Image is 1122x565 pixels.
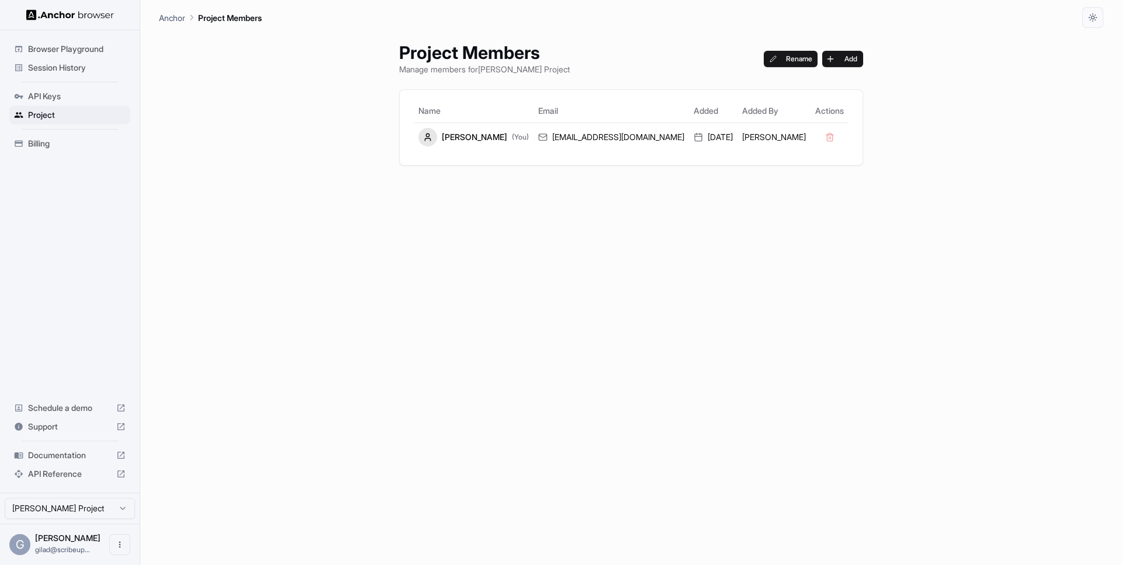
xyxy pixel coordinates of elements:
[35,533,101,543] span: Gilad Spitzer
[28,43,126,55] span: Browser Playground
[9,134,130,153] div: Billing
[9,446,130,465] div: Documentation
[694,131,733,143] div: [DATE]
[534,99,689,123] th: Email
[9,417,130,436] div: Support
[9,40,130,58] div: Browser Playground
[159,11,262,24] nav: breadcrumb
[28,421,112,433] span: Support
[159,12,185,24] p: Anchor
[414,99,534,123] th: Name
[512,132,529,142] span: (You)
[26,9,114,20] img: Anchor Logo
[689,99,737,123] th: Added
[198,12,262,24] p: Project Members
[28,109,126,121] span: Project
[399,63,570,75] p: Manage members for [PERSON_NAME] Project
[399,42,570,63] h1: Project Members
[9,465,130,483] div: API Reference
[737,99,811,123] th: Added By
[28,138,126,149] span: Billing
[28,62,126,74] span: Session History
[538,131,684,143] div: [EMAIL_ADDRESS][DOMAIN_NAME]
[418,128,529,147] div: [PERSON_NAME]
[35,545,90,554] span: gilad@scribeup.io
[28,449,112,461] span: Documentation
[28,90,126,102] span: API Keys
[822,51,863,67] button: Add
[28,468,112,480] span: API Reference
[9,534,30,555] div: G
[9,399,130,417] div: Schedule a demo
[764,51,818,67] button: Rename
[28,402,112,414] span: Schedule a demo
[9,106,130,124] div: Project
[9,87,130,106] div: API Keys
[9,58,130,77] div: Session History
[737,123,811,151] td: [PERSON_NAME]
[811,99,849,123] th: Actions
[109,534,130,555] button: Open menu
